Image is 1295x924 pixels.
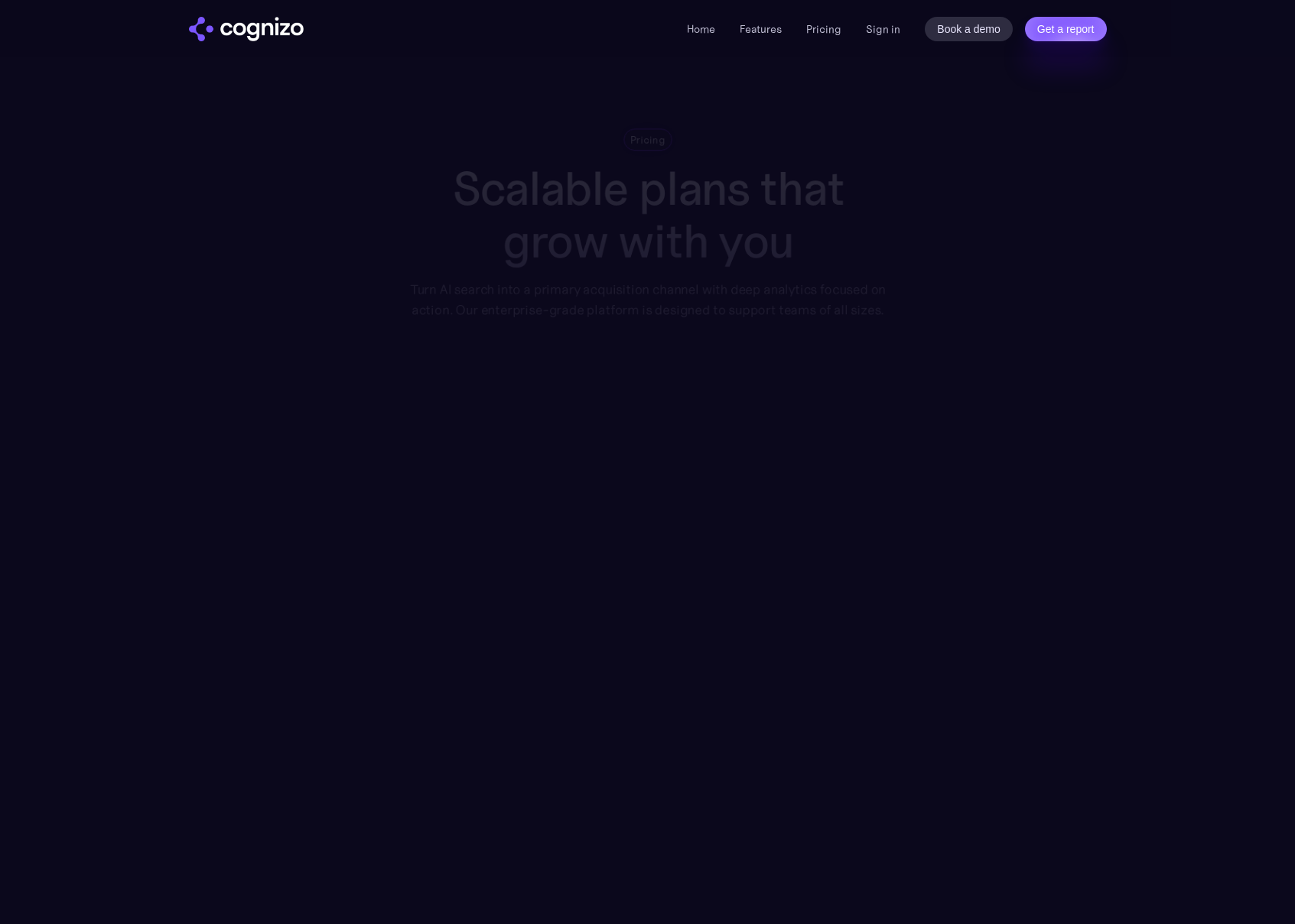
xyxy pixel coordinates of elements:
[189,17,304,41] a: home
[1025,17,1107,41] a: Get a report
[740,22,782,36] a: Features
[189,17,304,41] img: cognizo logo
[866,20,900,38] a: Sign in
[630,132,665,147] div: Pricing
[925,17,1013,41] a: Book a demo
[399,162,896,267] h1: Scalable plans that grow with you
[687,22,715,36] a: Home
[806,22,841,36] a: Pricing
[399,279,896,320] div: Turn AI search into a primary acquisition channel with deep analytics focused on action. Our ente...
